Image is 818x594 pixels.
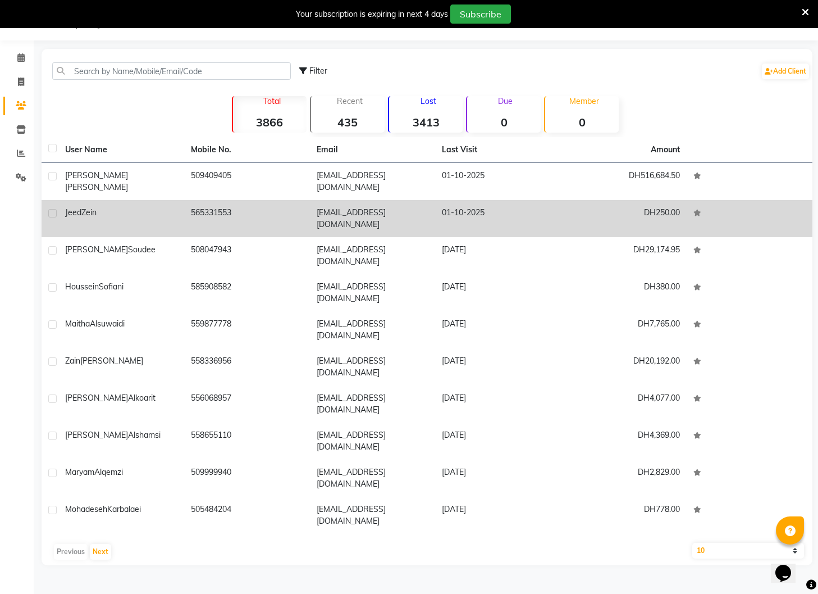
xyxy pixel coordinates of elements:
[310,386,436,423] td: [EMAIL_ADDRESS][DOMAIN_NAME]
[561,423,687,460] td: DH4,369.00
[394,96,463,106] p: Lost
[561,348,687,386] td: DH20,192.00
[435,423,561,460] td: [DATE]
[435,348,561,386] td: [DATE]
[316,96,385,106] p: Recent
[561,163,687,200] td: DH516,684.50
[94,467,123,477] span: Alqemzi
[65,170,128,180] span: [PERSON_NAME]
[435,311,561,348] td: [DATE]
[310,137,436,163] th: Email
[184,137,310,163] th: Mobile No.
[311,115,385,129] strong: 435
[296,8,448,20] div: Your subscription is expiring in next 4 days
[435,200,561,237] td: 01-10-2025
[450,4,511,24] button: Subscribe
[310,423,436,460] td: [EMAIL_ADDRESS][DOMAIN_NAME]
[65,282,99,292] span: Houssein
[184,423,310,460] td: 558655110
[184,386,310,423] td: 556068957
[561,311,687,348] td: DH7,765.00
[561,274,687,311] td: DH380.00
[233,115,307,129] strong: 3866
[99,282,124,292] span: Sofiani
[389,115,463,129] strong: 3413
[435,274,561,311] td: [DATE]
[545,115,619,129] strong: 0
[561,200,687,237] td: DH250.00
[184,274,310,311] td: 585908582
[435,386,561,423] td: [DATE]
[435,163,561,200] td: 01-10-2025
[65,207,81,217] span: jeed
[52,62,291,80] input: Search by Name/Mobile/Email/Code
[184,163,310,200] td: 509409405
[435,497,561,534] td: [DATE]
[65,319,90,329] span: maitha
[561,386,687,423] td: DH4,077.00
[81,207,97,217] span: Zein
[309,66,327,76] span: Filter
[80,356,143,366] span: [PERSON_NAME]
[90,319,125,329] span: Alsuwaidi
[184,237,310,274] td: 508047943
[128,393,156,403] span: Alkoarit
[310,497,436,534] td: [EMAIL_ADDRESS][DOMAIN_NAME]
[128,244,156,255] span: Soudee
[310,163,436,200] td: [EMAIL_ADDRESS][DOMAIN_NAME]
[561,497,687,534] td: DH778.00
[762,64,809,79] a: Add Client
[310,200,436,237] td: [EMAIL_ADDRESS][DOMAIN_NAME]
[65,467,94,477] span: maryam
[184,460,310,497] td: 509999940
[184,311,310,348] td: 559877778
[65,182,128,192] span: [PERSON_NAME]
[310,311,436,348] td: [EMAIL_ADDRESS][DOMAIN_NAME]
[644,137,687,162] th: Amount
[90,544,111,560] button: Next
[561,460,687,497] td: DH2,829.00
[65,244,128,255] span: [PERSON_NAME]
[771,549,807,583] iframe: chat widget
[310,274,436,311] td: [EMAIL_ADDRESS][DOMAIN_NAME]
[469,96,541,106] p: Due
[128,430,161,440] span: alshamsi
[561,237,687,274] td: DH29,174.95
[550,96,619,106] p: Member
[435,460,561,497] td: [DATE]
[65,504,107,514] span: Mohadeseh
[184,200,310,237] td: 565331553
[310,348,436,386] td: [EMAIL_ADDRESS][DOMAIN_NAME]
[58,137,184,163] th: User Name
[310,237,436,274] td: [EMAIL_ADDRESS][DOMAIN_NAME]
[310,460,436,497] td: [EMAIL_ADDRESS][DOMAIN_NAME]
[467,115,541,129] strong: 0
[237,96,307,106] p: Total
[107,504,141,514] span: Karbalaei
[184,497,310,534] td: 505484204
[435,137,561,163] th: Last Visit
[184,348,310,386] td: 558336956
[435,237,561,274] td: [DATE]
[65,393,128,403] span: [PERSON_NAME]
[65,356,80,366] span: Zain
[65,430,128,440] span: [PERSON_NAME]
